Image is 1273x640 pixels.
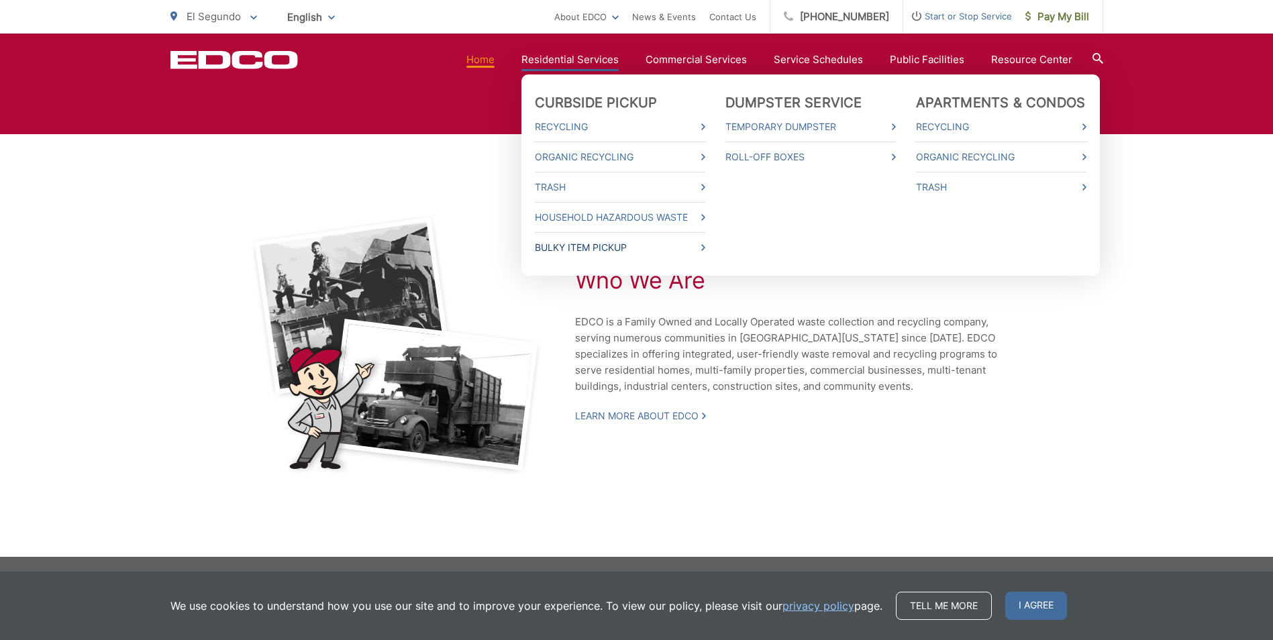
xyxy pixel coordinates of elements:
p: EDCO is a Family Owned and Locally Operated waste collection and recycling company, serving numer... [575,314,1025,394]
a: Commercial Services [646,52,747,68]
a: About EDCO [554,9,619,25]
a: Residential Services [521,52,619,68]
span: I agree [1005,592,1067,620]
a: Recycling [535,119,705,135]
span: English [277,5,345,29]
a: privacy policy [782,598,854,614]
a: Bulky Item Pickup [535,239,705,256]
a: Roll-Off Boxes [725,149,896,165]
a: Home [466,52,495,68]
a: Recycling [916,119,1086,135]
a: Apartments & Condos [916,95,1086,111]
a: Curbside Pickup [535,95,658,111]
a: Temporary Dumpster [725,119,896,135]
p: We use cookies to understand how you use our site and to improve your experience. To view our pol... [170,598,882,614]
img: Black and white photos of early garbage trucks [251,215,542,476]
a: Learn More About EDCO [575,410,706,422]
a: Household Hazardous Waste [535,209,705,225]
a: Trash [535,179,705,195]
span: El Segundo [187,10,241,23]
a: Service Schedules [774,52,863,68]
a: Contact Us [709,9,756,25]
a: Resource Center [991,52,1072,68]
a: Organic Recycling [916,149,1086,165]
a: News & Events [632,9,696,25]
a: Dumpster Service [725,95,862,111]
h2: Who We Are [575,267,1025,294]
span: Pay My Bill [1025,9,1089,25]
a: Public Facilities [890,52,964,68]
a: Organic Recycling [535,149,705,165]
a: Trash [916,179,1086,195]
a: EDCD logo. Return to the homepage. [170,50,298,69]
a: Tell me more [896,592,992,620]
